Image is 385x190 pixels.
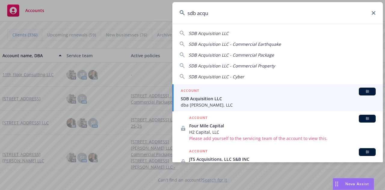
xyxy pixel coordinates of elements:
[189,123,376,129] span: Four Mile Capital
[189,30,229,36] span: SDB Acquisition LLC
[361,149,373,155] span: BI
[181,88,199,95] h5: ACCOUNT
[189,63,275,69] span: SDB Acquisition LLC - Commercial Property
[172,145,383,178] a: ACCOUNTBIJTS Acquisitions, LLC S&B INC
[189,148,208,155] h5: ACCOUNT
[181,95,376,102] span: SDB Acquisition LLC
[333,178,374,190] button: Nova Assist
[189,74,244,79] span: SDB Acquisition LLC - Cyber
[181,102,376,108] span: dba [PERSON_NAME], LLC
[189,41,281,47] span: SDB Acquisition LLC - Commercial Earthquake
[361,116,373,121] span: BI
[189,135,376,142] span: Please add yourself to the servicing team of the account to view this.
[361,89,373,94] span: BI
[333,178,340,190] div: Drag to move
[172,84,383,111] a: ACCOUNTBISDB Acquisition LLCdba [PERSON_NAME], LLC
[189,115,208,122] h5: ACCOUNT
[189,156,376,162] span: JTS Acquisitions, LLC S&B INC
[189,129,376,135] span: H2 Capital, LLC
[172,2,383,24] input: Search...
[189,52,274,58] span: SDB Acquisition LLC - Commercial Package
[345,181,369,186] span: Nova Assist
[172,111,383,145] a: ACCOUNTBIFour Mile CapitalH2 Capital, LLCPlease add yourself to the servicing team of the account...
